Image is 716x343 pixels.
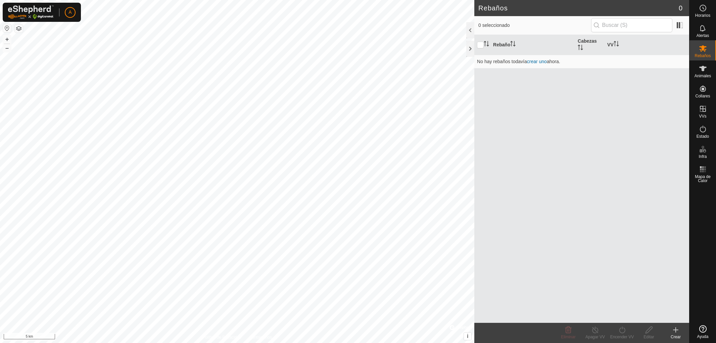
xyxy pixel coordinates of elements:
[15,25,23,33] button: Capas del Mapa
[635,334,662,340] div: Editar
[699,155,707,159] span: Infra
[695,94,710,98] span: Collares
[591,18,672,32] input: Buscar (S)
[575,35,605,55] th: Cabezas
[695,13,710,17] span: Horarios
[202,334,241,340] a: Política de Privacidad
[474,55,689,68] td: No hay rebaños todavía ahora.
[510,42,516,47] p-sorticon: Activar para ordenar
[614,42,619,47] p-sorticon: Activar para ordenar
[578,46,583,51] p-sorticon: Activar para ordenar
[697,34,709,38] span: Alertas
[605,35,689,55] th: VV
[478,22,591,29] span: 0 seleccionado
[467,333,468,339] span: i
[691,175,714,183] span: Mapa de Calor
[484,42,489,47] p-sorticon: Activar para ordenar
[609,334,635,340] div: Encender VV
[3,35,11,43] button: +
[662,334,689,340] div: Crear
[689,323,716,341] a: Ayuda
[3,44,11,52] button: –
[679,3,682,13] span: 0
[561,335,575,339] span: Eliminar
[695,54,711,58] span: Rebaños
[249,334,272,340] a: Contáctenos
[8,5,54,19] img: Logo Gallagher
[527,59,547,64] a: crear uno
[490,35,575,55] th: Rebaño
[3,24,11,32] button: Restablecer Mapa
[699,114,706,118] span: VVs
[582,334,609,340] div: Apagar VV
[697,134,709,138] span: Estado
[695,74,711,78] span: Animales
[464,333,471,340] button: i
[478,4,679,12] h2: Rebaños
[697,335,709,339] span: Ayuda
[68,9,71,16] span: A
